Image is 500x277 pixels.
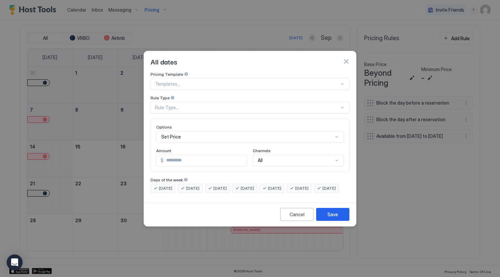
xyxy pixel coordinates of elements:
[159,185,172,191] span: [DATE]
[241,185,254,191] span: [DATE]
[161,157,164,163] span: $
[161,134,181,140] span: Set Price
[316,208,349,221] button: Save
[253,148,271,153] span: Channels
[322,185,336,191] span: [DATE]
[151,95,170,100] span: Rule Type
[327,211,338,218] div: Save
[164,155,247,166] input: Input Field
[290,211,305,218] div: Cancel
[7,254,23,270] div: Open Intercom Messenger
[186,185,199,191] span: [DATE]
[258,157,263,163] span: All
[151,72,183,77] span: Pricing Template
[151,56,177,66] span: All dates
[156,125,172,130] span: Options
[295,185,309,191] span: [DATE]
[213,185,227,191] span: [DATE]
[280,208,313,221] button: Cancel
[268,185,281,191] span: [DATE]
[156,148,171,153] span: Amount
[151,177,183,182] span: Days of the week
[155,105,339,111] div: Rule Type...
